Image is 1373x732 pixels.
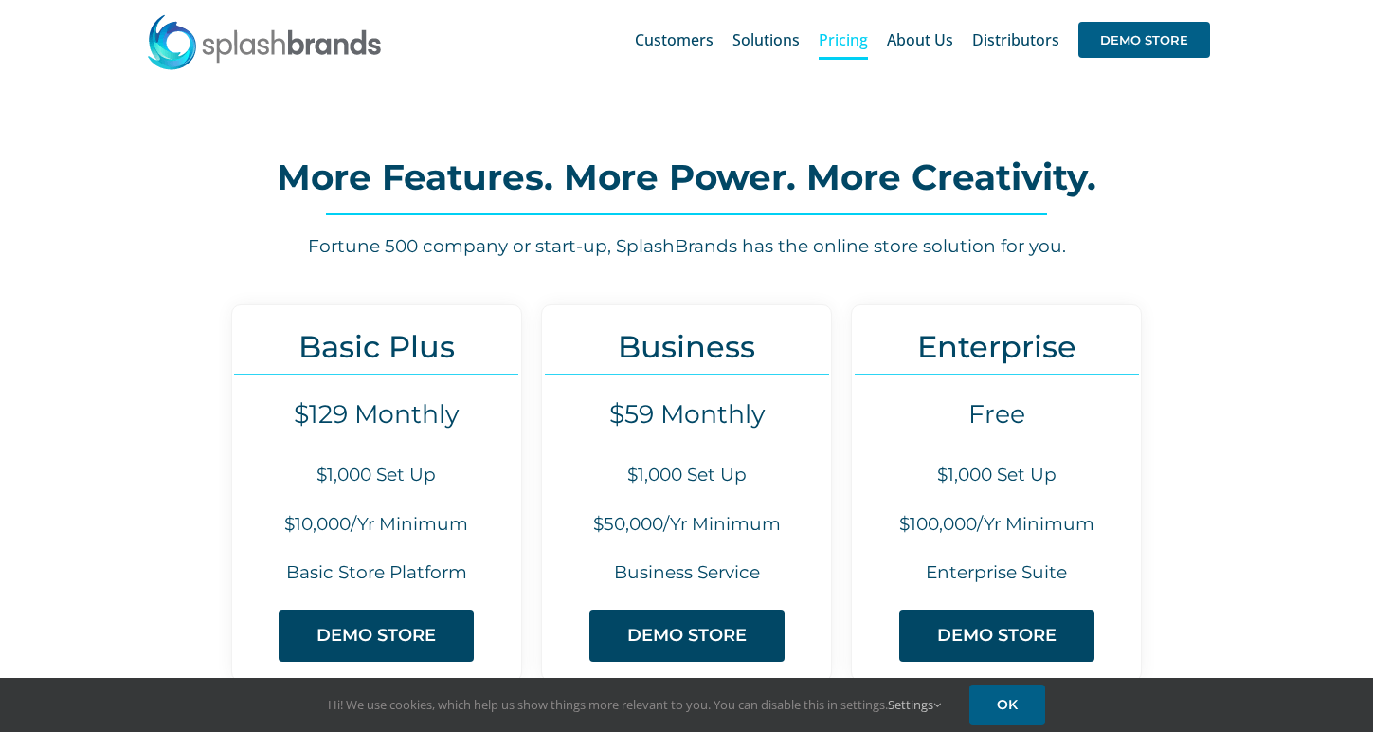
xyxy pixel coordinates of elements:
[542,329,831,364] h3: Business
[852,512,1141,538] h6: $100,000/Yr Minimum
[852,329,1141,364] h3: Enterprise
[232,399,521,430] h4: $129 Monthly
[852,399,1141,430] h4: Free
[732,32,800,47] span: Solutions
[279,610,474,662] a: DEMO STORE
[937,626,1057,646] span: DEMO STORE
[972,32,1059,47] span: Distributors
[852,463,1141,488] h6: $1,000 Set Up
[635,32,714,47] span: Customers
[899,610,1094,662] a: DEMO STORE
[888,696,941,713] a: Settings
[627,626,747,646] span: DEMO STORE
[146,13,383,70] img: SplashBrands.com Logo
[635,9,1210,70] nav: Main Menu
[232,463,521,488] h6: $1,000 Set Up
[1078,22,1210,58] span: DEMO STORE
[852,560,1141,586] h6: Enterprise Suite
[542,512,831,538] h6: $50,000/Yr Minimum
[328,696,941,713] span: Hi! We use cookies, which help us show things more relevant to you. You can disable this in setti...
[542,399,831,430] h4: $59 Monthly
[542,560,831,586] h6: Business Service
[887,32,953,47] span: About Us
[1078,9,1210,70] a: DEMO STORE
[819,32,868,47] span: Pricing
[232,512,521,538] h6: $10,000/Yr Minimum
[232,329,521,364] h3: Basic Plus
[95,234,1278,260] h6: Fortune 500 company or start-up, SplashBrands has the online store solution for you.
[95,158,1278,196] h2: More Features. More Power. More Creativity.
[972,9,1059,70] a: Distributors
[316,626,436,646] span: DEMO STORE
[589,610,785,662] a: DEMO STORE
[542,463,831,488] h6: $1,000 Set Up
[969,685,1045,725] a: OK
[232,560,521,586] h6: Basic Store Platform
[635,9,714,70] a: Customers
[819,9,868,70] a: Pricing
